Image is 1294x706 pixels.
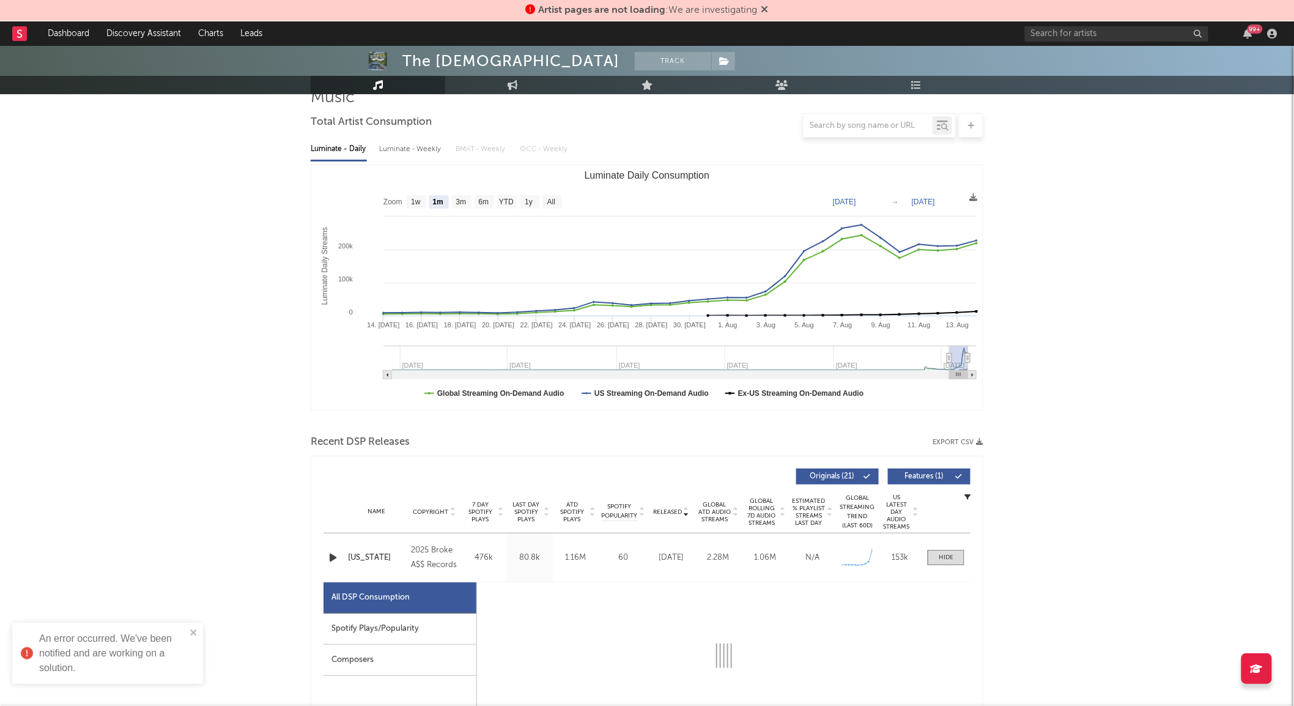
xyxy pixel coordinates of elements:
[547,198,555,207] text: All
[594,389,709,398] text: US Streaming On-Demand Audio
[311,165,983,410] svg: Luminate Daily Consumption
[946,321,969,329] text: 13. Aug
[756,321,775,329] text: 3. Aug
[673,321,706,329] text: 30. [DATE]
[635,52,711,70] button: Track
[795,321,814,329] text: 5. Aug
[635,321,668,329] text: 28. [DATE]
[804,473,860,480] span: Originals ( 21 )
[556,501,588,523] span: ATD Spotify Plays
[437,389,564,398] text: Global Streaming On-Demand Audio
[745,497,778,527] span: Global Rolling 7D Audio Streams
[320,227,329,305] text: Luminate Daily Streams
[892,198,899,206] text: →
[602,502,638,521] span: Spotify Popularity
[1025,26,1208,42] input: Search for artists
[698,552,739,564] div: 2.28M
[882,494,911,530] span: US Latest Day Audio Streams
[39,21,98,46] a: Dashboard
[338,275,353,283] text: 100k
[464,552,504,564] div: 476k
[348,507,405,516] div: Name
[311,435,410,450] span: Recent DSP Releases
[411,543,458,573] div: 2025 Broke A$$ Records
[456,198,467,207] text: 3m
[912,198,935,206] text: [DATE]
[597,321,629,329] text: 26. [DATE]
[896,473,952,480] span: Features ( 1 )
[464,501,497,523] span: 7 Day Spotify Plays
[602,552,645,564] div: 60
[882,552,919,564] div: 153k
[539,6,666,15] span: Artist pages are not loading
[433,198,443,207] text: 1m
[698,501,731,523] span: Global ATD Audio Streams
[405,321,438,329] text: 16. [DATE]
[444,321,476,329] text: 18. [DATE]
[349,308,353,316] text: 0
[402,52,619,70] div: The [DEMOGRAPHIC_DATA]
[311,139,367,160] div: Luminate - Daily
[311,91,355,105] span: Music
[558,321,591,329] text: 24. [DATE]
[833,321,852,329] text: 7. Aug
[190,628,198,639] button: close
[833,198,856,206] text: [DATE]
[1248,24,1263,34] div: 99 +
[323,582,476,614] div: All DSP Consumption
[761,6,769,15] span: Dismiss
[323,614,476,645] div: Spotify Plays/Popularity
[585,170,710,180] text: Luminate Daily Consumption
[792,497,826,527] span: Estimated % Playlist Streams Last Day
[190,21,232,46] a: Charts
[839,494,876,530] div: Global Streaming Trend (Last 60D)
[98,21,190,46] a: Discovery Assistant
[232,21,271,46] a: Leads
[323,645,476,676] div: Composers
[338,242,353,250] text: 200k
[411,198,421,207] text: 1w
[792,552,833,564] div: N/A
[908,321,930,329] text: 11. Aug
[933,439,983,446] button: Export CSV
[520,321,553,329] text: 22. [DATE]
[482,321,514,329] text: 20. [DATE]
[539,6,758,15] span: : We are investigating
[651,552,692,564] div: [DATE]
[348,552,405,564] a: [US_STATE]
[888,469,970,485] button: Features(1)
[738,389,864,398] text: Ex-US Streaming On-Demand Audio
[525,198,533,207] text: 1y
[499,198,514,207] text: YTD
[719,321,738,329] text: 1. Aug
[331,590,410,605] div: All DSP Consumption
[39,631,186,675] div: An error occurred. We've been notified and are working on a solution.
[745,552,786,564] div: 1.06M
[871,321,890,329] text: 9. Aug
[556,552,596,564] div: 1.16M
[413,508,448,516] span: Copyright
[510,501,542,523] span: Last Day Spotify Plays
[479,198,489,207] text: 6m
[796,469,879,485] button: Originals(21)
[368,321,400,329] text: 14. [DATE]
[653,508,682,516] span: Released
[804,121,933,131] input: Search by song name or URL
[510,552,550,564] div: 80.8k
[379,139,443,160] div: Luminate - Weekly
[1244,29,1252,39] button: 99+
[383,198,402,207] text: Zoom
